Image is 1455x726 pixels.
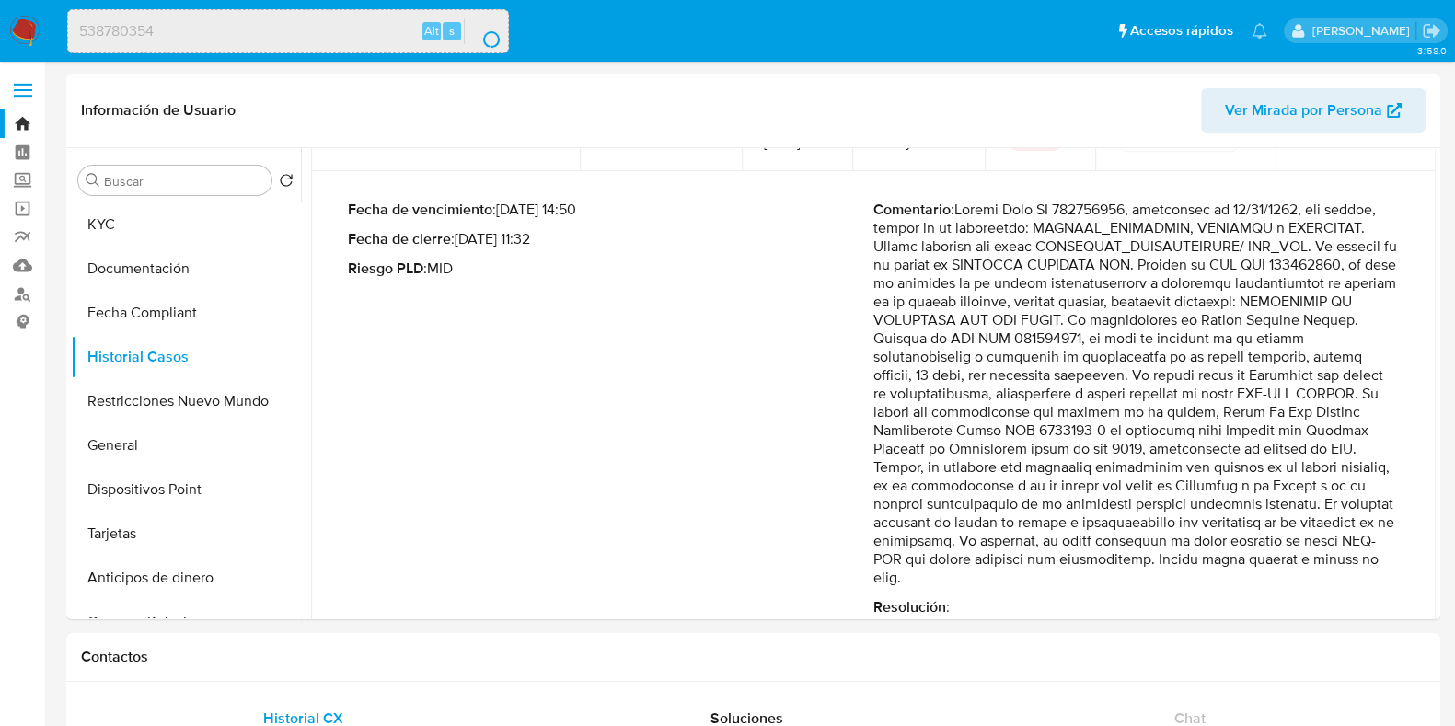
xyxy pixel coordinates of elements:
span: Accesos rápidos [1130,21,1233,40]
button: Fecha Compliant [71,291,301,335]
h1: Contactos [81,648,1426,666]
span: s [449,22,455,40]
button: Anticipos de dinero [71,556,301,600]
h1: Información de Usuario [81,101,236,120]
button: Documentación [71,247,301,291]
button: Tarjetas [71,512,301,556]
button: search-icon [464,18,502,44]
button: Buscar [86,173,100,188]
button: Ver Mirada por Persona [1201,88,1426,133]
button: Volver al orden por defecto [279,173,294,193]
input: Buscar usuario o caso... [68,19,508,43]
a: Notificaciones [1252,23,1267,39]
span: Ver Mirada por Persona [1225,88,1382,133]
button: Cruces y Relaciones [71,600,301,644]
p: camilafernanda.paredessaldano@mercadolibre.cl [1311,22,1415,40]
input: Buscar [104,173,264,190]
a: Salir [1422,21,1441,40]
button: General [71,423,301,467]
span: Alt [424,22,439,40]
button: Restricciones Nuevo Mundo [71,379,301,423]
button: Historial Casos [71,335,301,379]
button: KYC [71,202,301,247]
button: Dispositivos Point [71,467,301,512]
